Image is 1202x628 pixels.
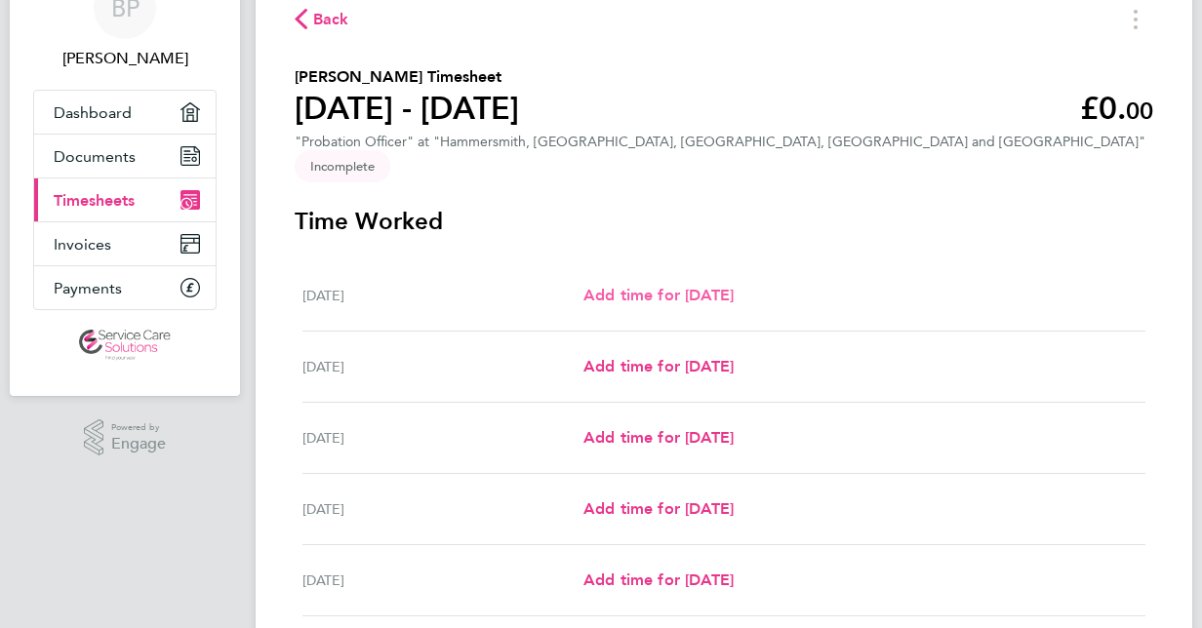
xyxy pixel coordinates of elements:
[54,279,122,297] span: Payments
[34,178,216,221] a: Timesheets
[295,150,390,182] span: This timesheet is Incomplete.
[34,135,216,177] a: Documents
[54,235,111,254] span: Invoices
[302,284,583,307] div: [DATE]
[54,103,132,122] span: Dashboard
[583,284,734,307] a: Add time for [DATE]
[302,426,583,450] div: [DATE]
[295,89,519,128] h1: [DATE] - [DATE]
[295,65,519,89] h2: [PERSON_NAME] Timesheet
[54,147,136,166] span: Documents
[583,286,734,304] span: Add time for [DATE]
[34,91,216,134] a: Dashboard
[295,7,349,31] button: Back
[34,266,216,309] a: Payments
[79,330,171,361] img: servicecare-logo-retina.png
[583,497,734,521] a: Add time for [DATE]
[111,436,166,452] span: Engage
[34,222,216,265] a: Invoices
[302,355,583,378] div: [DATE]
[33,47,217,70] span: Beatrice Pizzutto
[583,428,734,447] span: Add time for [DATE]
[313,8,349,31] span: Back
[295,206,1153,237] h3: Time Worked
[1080,90,1153,127] app-decimal: £0.
[33,330,217,361] a: Go to home page
[583,499,734,518] span: Add time for [DATE]
[583,357,734,375] span: Add time for [DATE]
[583,570,734,589] span: Add time for [DATE]
[583,355,734,378] a: Add time for [DATE]
[583,569,734,592] a: Add time for [DATE]
[295,134,1145,150] div: "Probation Officer" at "Hammersmith, [GEOGRAPHIC_DATA], [GEOGRAPHIC_DATA], [GEOGRAPHIC_DATA] and ...
[111,419,166,436] span: Powered by
[84,419,167,456] a: Powered byEngage
[302,569,583,592] div: [DATE]
[1126,97,1153,125] span: 00
[54,191,135,210] span: Timesheets
[583,426,734,450] a: Add time for [DATE]
[302,497,583,521] div: [DATE]
[1118,4,1153,34] button: Timesheets Menu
